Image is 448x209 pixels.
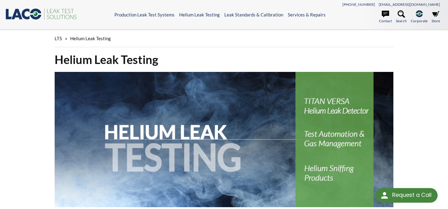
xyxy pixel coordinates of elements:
[392,188,432,202] div: Request a Call
[224,12,283,17] a: Leak Standards & Calibration
[432,10,440,24] a: Store
[379,2,440,7] a: [EMAIL_ADDRESS][DOMAIN_NAME]
[396,10,407,24] a: Search
[342,2,375,7] a: [PHONE_NUMBER]
[70,36,111,41] span: Helium Leak Testing
[55,72,393,207] img: Helium Leak Testing header
[55,30,393,47] div: »
[379,10,392,24] a: Contact
[55,36,62,41] span: LTS
[179,12,220,17] a: Helium Leak Testing
[114,12,175,17] a: Production Leak Test Systems
[55,52,393,67] h1: Helium Leak Testing
[411,18,428,24] span: Corporate
[288,12,326,17] a: Services & Repairs
[375,188,438,203] div: Request a Call
[380,190,389,200] img: round button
